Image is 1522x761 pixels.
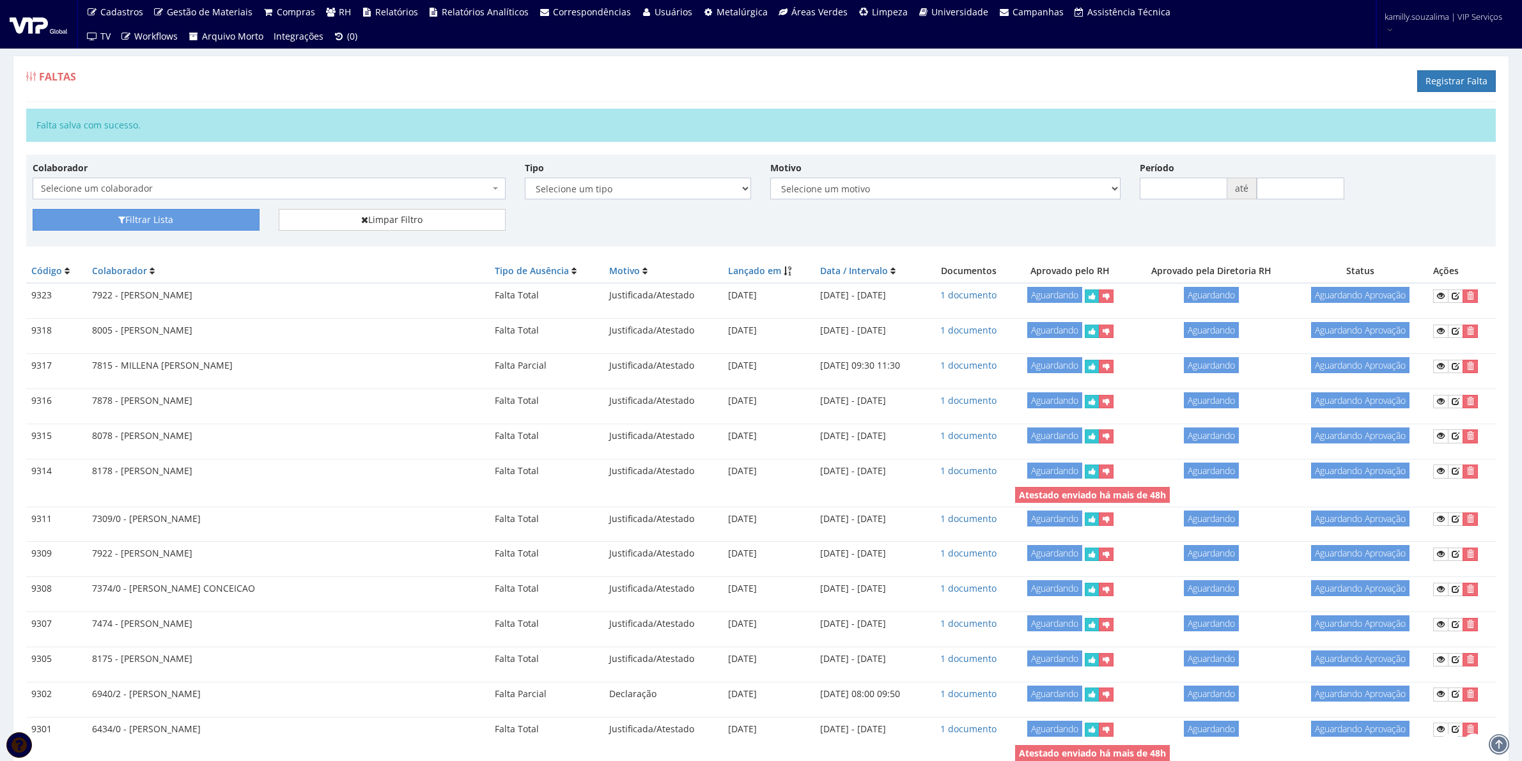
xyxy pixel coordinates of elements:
a: Limpar Filtro [279,209,506,231]
td: Justificada/Atestado [604,354,723,378]
td: 7374/0 - [PERSON_NAME] CONCEICAO [87,577,490,601]
a: 1 documento [940,394,997,406]
td: 7922 - [PERSON_NAME] [87,542,490,566]
a: 1 documento [940,359,997,371]
td: Justificada/Atestado [604,459,723,483]
a: 1 documento [940,547,997,559]
td: Justificada/Atestado [604,507,723,531]
td: [DATE] - [DATE] [815,424,928,448]
span: Aguardando Aprovação [1311,686,1409,702]
td: Falta Total [490,283,605,308]
a: Integrações [268,24,329,49]
span: Aguardando Aprovação [1311,580,1409,596]
a: Tipo de Ausência [495,265,569,277]
a: Arquivo Morto [183,24,268,49]
span: Limpeza [872,6,908,18]
span: Aguardando [1027,322,1082,338]
a: 1 documento [940,512,997,525]
span: Aguardando Aprovação [1311,463,1409,479]
span: Aguardando [1184,463,1239,479]
td: 9318 [26,319,87,343]
span: Correspondências [553,6,631,18]
span: Aguardando Aprovação [1311,511,1409,527]
label: Período [1140,162,1174,174]
td: [DATE] [723,577,814,601]
td: 9308 [26,577,87,601]
td: Justificada/Atestado [604,542,723,566]
a: 1 documento [940,617,997,629]
a: 1 documento [940,688,997,700]
strong: Atestado enviado há mais de 48h [1019,489,1166,501]
td: 9317 [26,354,87,378]
td: 7474 - [PERSON_NAME] [87,612,490,636]
td: Falta Parcial [490,354,605,378]
th: Documentos [928,259,1011,283]
td: 9316 [26,388,87,413]
span: até [1227,178,1257,199]
td: Falta Total [490,388,605,413]
td: 8178 - [PERSON_NAME] [87,459,490,483]
td: [DATE] [723,682,814,706]
span: Aguardando [1184,650,1239,666]
span: Aguardando [1184,686,1239,702]
td: Falta Total [490,647,605,672]
span: Usuários [655,6,692,18]
td: [DATE] 09:30 11:30 [815,354,928,378]
span: Aguardando [1027,463,1082,479]
td: Declaração [604,682,723,706]
td: [DATE] - [DATE] [815,612,928,636]
span: Campanhas [1013,6,1064,18]
a: Data / Intervalo [820,265,888,277]
th: Ações [1428,259,1496,283]
span: TV [100,30,111,42]
span: Relatórios [375,6,418,18]
span: Metalúrgica [717,6,768,18]
td: Falta Total [490,612,605,636]
span: Arquivo Morto [202,30,263,42]
td: Falta Total [490,319,605,343]
span: Assistência Técnica [1087,6,1170,18]
td: 7815 - MILLENA [PERSON_NAME] [87,354,490,378]
span: Aguardando [1184,545,1239,561]
td: [DATE] [723,354,814,378]
span: Aguardando [1027,392,1082,408]
span: Aguardando [1027,511,1082,527]
td: [DATE] - [DATE] [815,542,928,566]
a: 1 documento [940,465,997,477]
span: Aguardando Aprovação [1311,721,1409,737]
span: Selecione um colaborador [33,178,506,199]
td: 9302 [26,682,87,706]
label: Motivo [770,162,802,174]
span: Aguardando [1184,427,1239,443]
a: 1 documento [940,324,997,336]
a: Workflows [116,24,183,49]
td: [DATE] [723,283,814,308]
td: 7878 - [PERSON_NAME] [87,388,490,413]
img: logo [10,15,67,34]
div: Falta salva com sucesso. [26,109,1496,142]
td: [DATE] [723,612,814,636]
th: Aprovado pelo RH [1010,259,1130,283]
span: Aguardando [1027,615,1082,631]
span: Selecione um colaborador [41,182,490,195]
span: Aguardando [1027,580,1082,596]
span: Aguardando [1184,580,1239,596]
span: Aguardando Aprovação [1311,357,1409,373]
span: Aguardando [1027,686,1082,702]
span: Relatórios Analíticos [442,6,529,18]
strong: Atestado enviado há mais de 48h [1019,747,1166,759]
span: RH [339,6,351,18]
span: Aguardando Aprovação [1311,615,1409,631]
span: Aguardando Aprovação [1311,287,1409,303]
td: [DATE] - [DATE] [815,577,928,601]
td: 9315 [26,424,87,448]
td: 6940/2 - [PERSON_NAME] [87,682,490,706]
a: Código [31,265,62,277]
td: 6434/0 - [PERSON_NAME] [87,717,490,741]
span: Aguardando [1184,322,1239,338]
td: [DATE] - [DATE] [815,388,928,413]
a: Registrar Falta [1417,70,1496,92]
span: Aguardando [1027,357,1082,373]
span: Áreas Verdes [791,6,848,18]
td: Justificada/Atestado [604,319,723,343]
